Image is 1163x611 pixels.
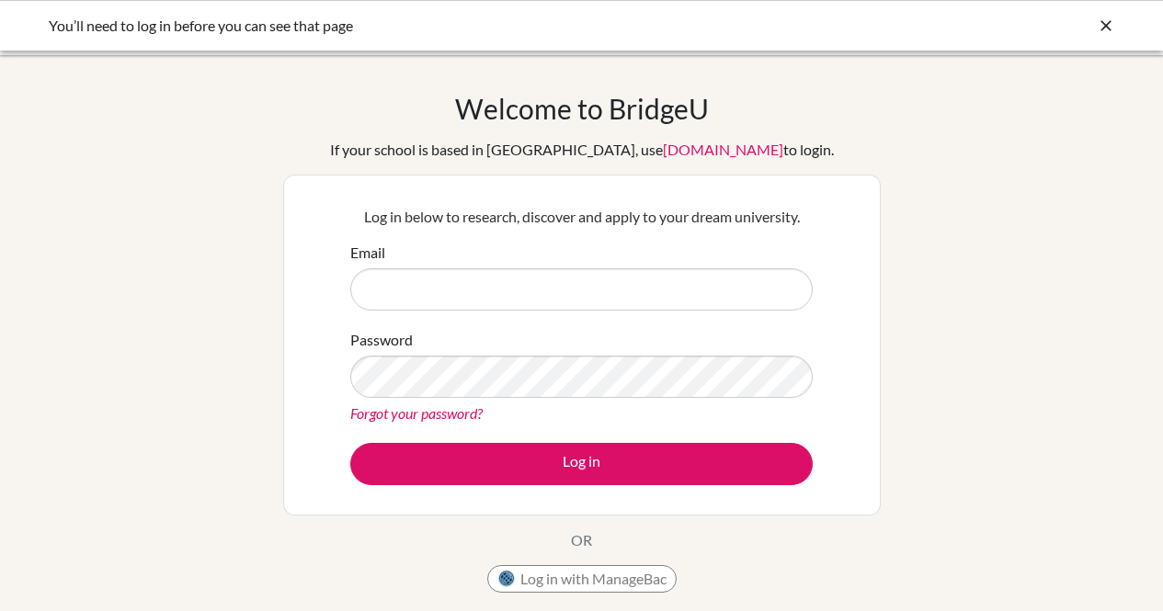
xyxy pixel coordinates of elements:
button: Log in [350,443,813,485]
p: OR [571,529,592,551]
label: Email [350,242,385,264]
button: Log in with ManageBac [487,565,677,593]
a: Forgot your password? [350,404,483,422]
h1: Welcome to BridgeU [455,92,709,125]
div: If your school is based in [GEOGRAPHIC_DATA], use to login. [330,139,834,161]
label: Password [350,329,413,351]
div: You’ll need to log in before you can see that page [49,15,839,37]
a: [DOMAIN_NAME] [663,141,783,158]
p: Log in below to research, discover and apply to your dream university. [350,206,813,228]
